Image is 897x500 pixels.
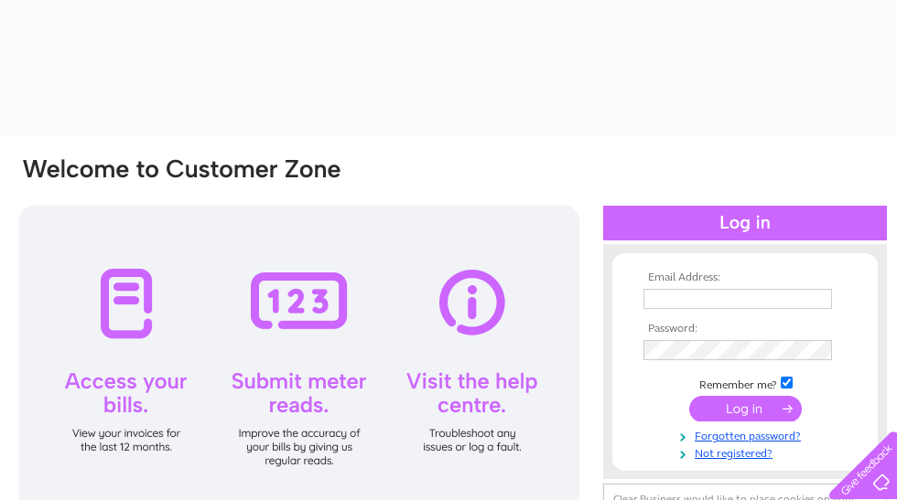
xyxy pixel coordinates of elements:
[689,396,802,421] input: Submit
[639,323,851,335] th: Password:
[639,271,851,284] th: Email Address:
[639,374,851,392] td: Remember me?
[643,443,851,461] a: Not registered?
[643,426,851,443] a: Forgotten password?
